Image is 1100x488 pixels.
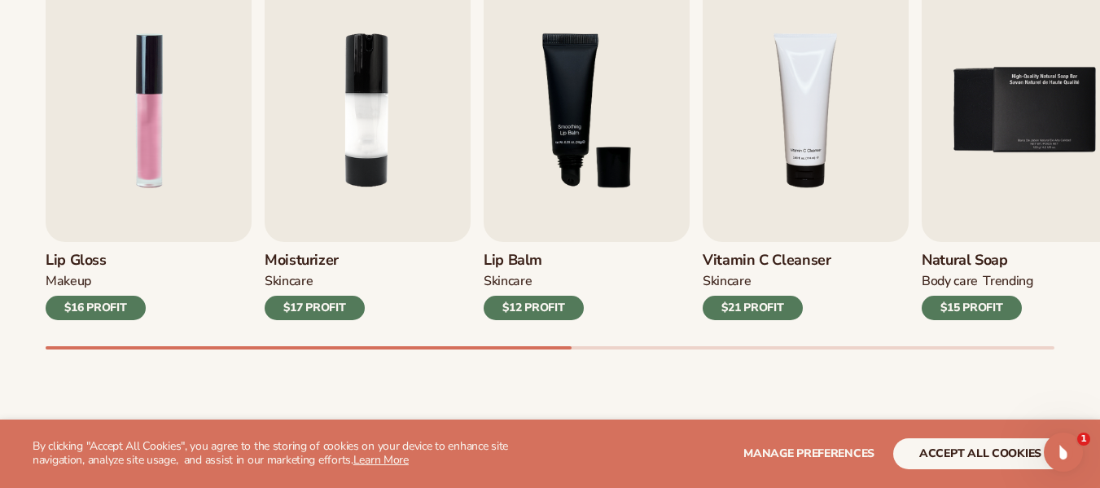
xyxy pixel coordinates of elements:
[983,273,1032,290] div: TRENDING
[922,273,978,290] div: BODY Care
[265,252,365,270] h3: Moisturizer
[922,296,1022,320] div: $15 PROFIT
[484,273,532,290] div: SKINCARE
[46,273,91,290] div: MAKEUP
[265,273,313,290] div: SKINCARE
[484,296,584,320] div: $12 PROFIT
[484,252,584,270] h3: Lip Balm
[1044,433,1083,472] iframe: Intercom live chat
[353,452,409,468] a: Learn More
[46,252,146,270] h3: Lip Gloss
[265,296,365,320] div: $17 PROFIT
[1077,433,1090,446] span: 1
[743,446,874,461] span: Manage preferences
[33,440,543,468] p: By clicking "Accept All Cookies", you agree to the storing of cookies on your device to enhance s...
[703,273,751,290] div: Skincare
[893,438,1067,469] button: accept all cookies
[46,296,146,320] div: $16 PROFIT
[743,438,874,469] button: Manage preferences
[922,252,1033,270] h3: Natural Soap
[703,252,831,270] h3: Vitamin C Cleanser
[703,296,803,320] div: $21 PROFIT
